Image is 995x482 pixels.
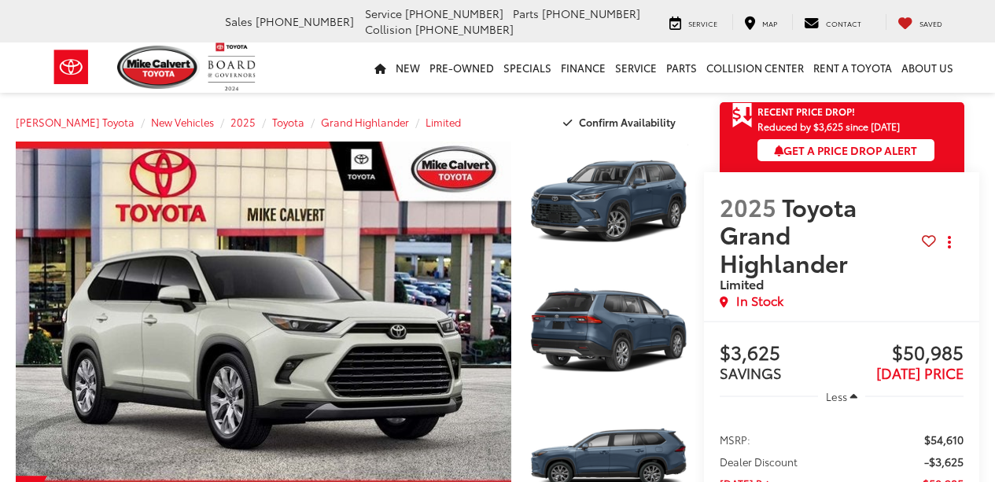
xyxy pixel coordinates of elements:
[42,42,101,93] img: Toyota
[720,274,764,293] span: Limited
[425,42,499,93] a: Pre-Owned
[720,362,782,383] span: SAVINGS
[757,121,934,131] span: Reduced by $3,625 since [DATE]
[720,454,798,469] span: Dealer Discount
[527,140,690,263] img: 2025 Toyota Grand Highlander Limited
[809,42,897,93] a: Rent a Toyota
[688,18,717,28] span: Service
[370,42,391,93] a: Home
[924,432,964,447] span: $54,610
[720,189,857,278] span: Toyota Grand Highlander
[702,42,809,93] a: Collision Center
[762,18,777,28] span: Map
[732,102,753,129] span: Get Price Drop Alert
[499,42,556,93] a: Specials
[256,13,354,29] span: [PHONE_NUMBER]
[527,269,690,392] img: 2025 Toyota Grand Highlander Limited
[391,42,425,93] a: New
[405,6,503,21] span: [PHONE_NUMBER]
[826,18,861,28] span: Contact
[826,389,847,403] span: Less
[529,142,688,261] a: Expand Photo 1
[555,109,689,136] button: Confirm Availability
[720,102,964,121] a: Get Price Drop Alert Recent Price Drop!
[658,14,729,30] a: Service
[736,292,783,310] span: In Stock
[415,21,514,37] span: [PHONE_NUMBER]
[720,189,776,223] span: 2025
[936,228,964,256] button: Actions
[542,6,640,21] span: [PHONE_NUMBER]
[757,105,855,118] span: Recent Price Drop!
[513,6,539,21] span: Parts
[365,6,402,21] span: Service
[230,115,256,129] a: 2025
[610,42,661,93] a: Service
[897,42,958,93] a: About Us
[792,14,873,30] a: Contact
[842,342,964,366] span: $50,985
[556,42,610,93] a: Finance
[720,342,842,366] span: $3,625
[720,432,750,447] span: MSRP:
[426,115,461,129] a: Limited
[272,115,304,129] a: Toyota
[225,13,252,29] span: Sales
[876,362,964,383] span: [DATE] PRICE
[529,270,688,389] a: Expand Photo 2
[818,382,865,410] button: Less
[886,14,954,30] a: My Saved Vehicles
[321,115,409,129] a: Grand Highlander
[774,142,917,158] span: Get a Price Drop Alert
[919,18,942,28] span: Saved
[924,454,964,469] span: -$3,625
[732,14,789,30] a: Map
[151,115,214,129] a: New Vehicles
[579,115,676,129] span: Confirm Availability
[117,46,201,89] img: Mike Calvert Toyota
[365,21,412,37] span: Collision
[948,236,951,248] span: dropdown dots
[661,42,702,93] a: Parts
[16,115,135,129] a: [PERSON_NAME] Toyota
